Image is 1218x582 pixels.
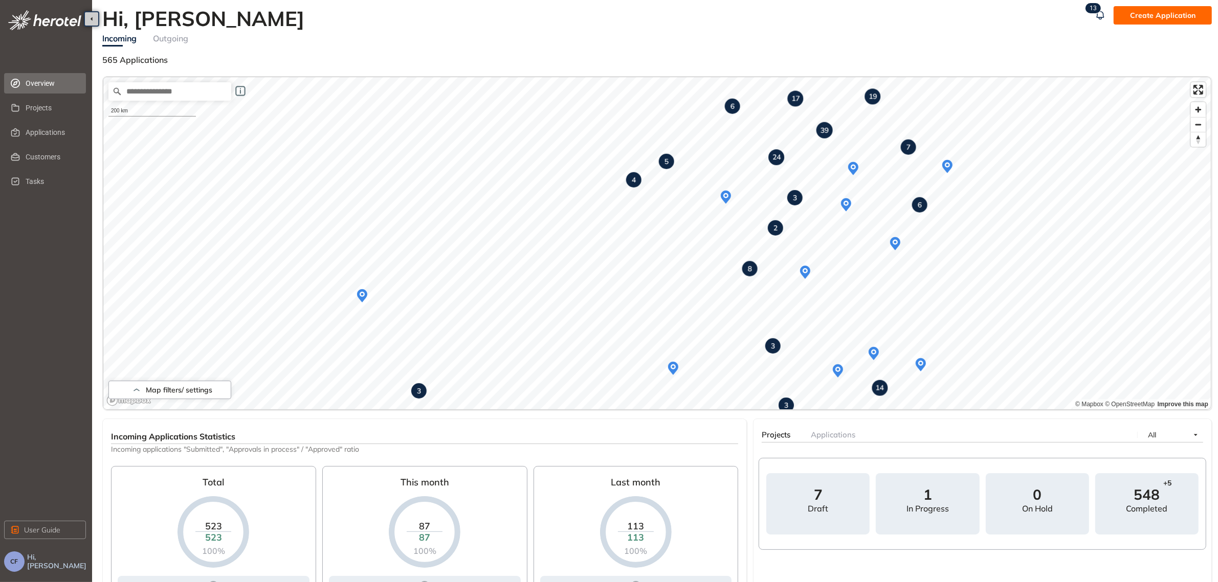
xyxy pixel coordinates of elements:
strong: 6 [730,102,735,111]
div: This month [401,473,449,496]
div: Map marker [725,99,740,114]
div: 113 [618,532,654,543]
div: Map marker [886,235,904,253]
div: In progress [906,504,949,514]
strong: 7 [906,143,911,152]
div: Map marker [816,122,833,138]
span: Projects [762,430,790,439]
strong: 14 [876,383,884,392]
input: Search place... [108,82,231,101]
span: Applications [26,122,78,143]
a: OpenStreetMap [1105,401,1155,408]
div: Map marker [796,263,814,282]
div: Last month [611,473,660,496]
div: Map marker [787,91,803,107]
div: Map marker [912,197,927,213]
div: 523 [195,532,231,543]
span: Customers [26,147,78,167]
span: 3 [1093,5,1097,12]
div: Map marker [865,89,880,105]
span: Map filters/ settings [146,386,212,394]
div: Map marker [353,287,371,305]
button: Create Application [1114,6,1212,25]
div: Map marker [844,159,862,178]
div: Total [203,473,224,496]
button: User Guide [4,521,86,539]
div: Map marker [742,261,758,276]
div: Map marker [829,362,847,380]
div: Outgoing [153,32,188,45]
div: 113 [618,520,654,531]
div: Map marker [626,172,641,188]
span: Overview [26,73,78,94]
div: Map marker [664,359,682,378]
h2: Hi, [PERSON_NAME] [102,6,311,31]
div: Completed [1126,504,1167,514]
strong: 5 [665,157,669,166]
div: Map marker [901,139,916,155]
button: Reset bearing to north [1191,132,1206,147]
div: 100% [407,546,442,555]
strong: 4 [632,175,636,184]
strong: 3 [793,193,797,202]
div: 200 km [108,106,196,117]
div: Map marker [912,356,930,374]
strong: 3 [771,341,775,351]
div: 523 [195,520,231,531]
span: 0 [1033,487,1042,502]
span: CF [11,558,18,565]
span: Incoming applications "Submitted", "Approvals in process" / "Approved" ratio [111,444,738,454]
span: 548 [1134,487,1160,502]
div: Map marker [765,338,781,354]
sup: 13 [1086,3,1101,13]
button: Zoom out [1191,117,1206,132]
div: Map marker [787,190,803,205]
div: Map marker [872,380,888,396]
span: 1 [923,487,932,502]
span: Zoom out [1191,118,1206,132]
button: Map filters/ settings [108,381,231,399]
button: CF [4,551,25,572]
div: Incoming [102,32,137,45]
span: Projects [26,98,78,118]
canvas: Map [103,77,1212,409]
span: Incoming Applications Statistics [111,431,235,441]
div: Map marker [837,196,855,214]
div: Map marker [717,188,735,206]
div: Map marker [768,149,784,165]
a: Mapbox [1075,401,1103,408]
img: logo [8,10,81,30]
div: Map marker [768,220,783,236]
button: Zoom in [1191,102,1206,117]
strong: 17 [791,94,800,103]
div: Map marker [411,383,427,399]
span: Tasks [26,171,78,192]
div: On hold [1022,504,1053,514]
div: 100% [618,546,654,555]
span: 1 [1090,5,1093,12]
strong: 24 [772,153,781,162]
span: User Guide [24,524,60,536]
span: 565 Applications [102,55,168,65]
div: 87 [407,532,442,543]
span: +5 [1163,479,1171,487]
div: 87 [407,520,442,531]
button: Enter fullscreen [1191,82,1206,97]
strong: 6 [918,200,922,209]
div: Map marker [938,157,957,176]
strong: 39 [821,126,829,135]
div: Map marker [779,398,794,413]
span: All [1148,430,1156,439]
div: Map marker [659,154,674,169]
strong: 3 [784,401,788,410]
span: Applications [811,430,855,439]
span: Hi, [PERSON_NAME] [27,553,88,570]
span: 7 [814,487,823,502]
strong: 2 [773,223,778,232]
a: Improve this map [1158,401,1208,408]
span: Create Application [1130,10,1195,21]
strong: 8 [748,264,752,273]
